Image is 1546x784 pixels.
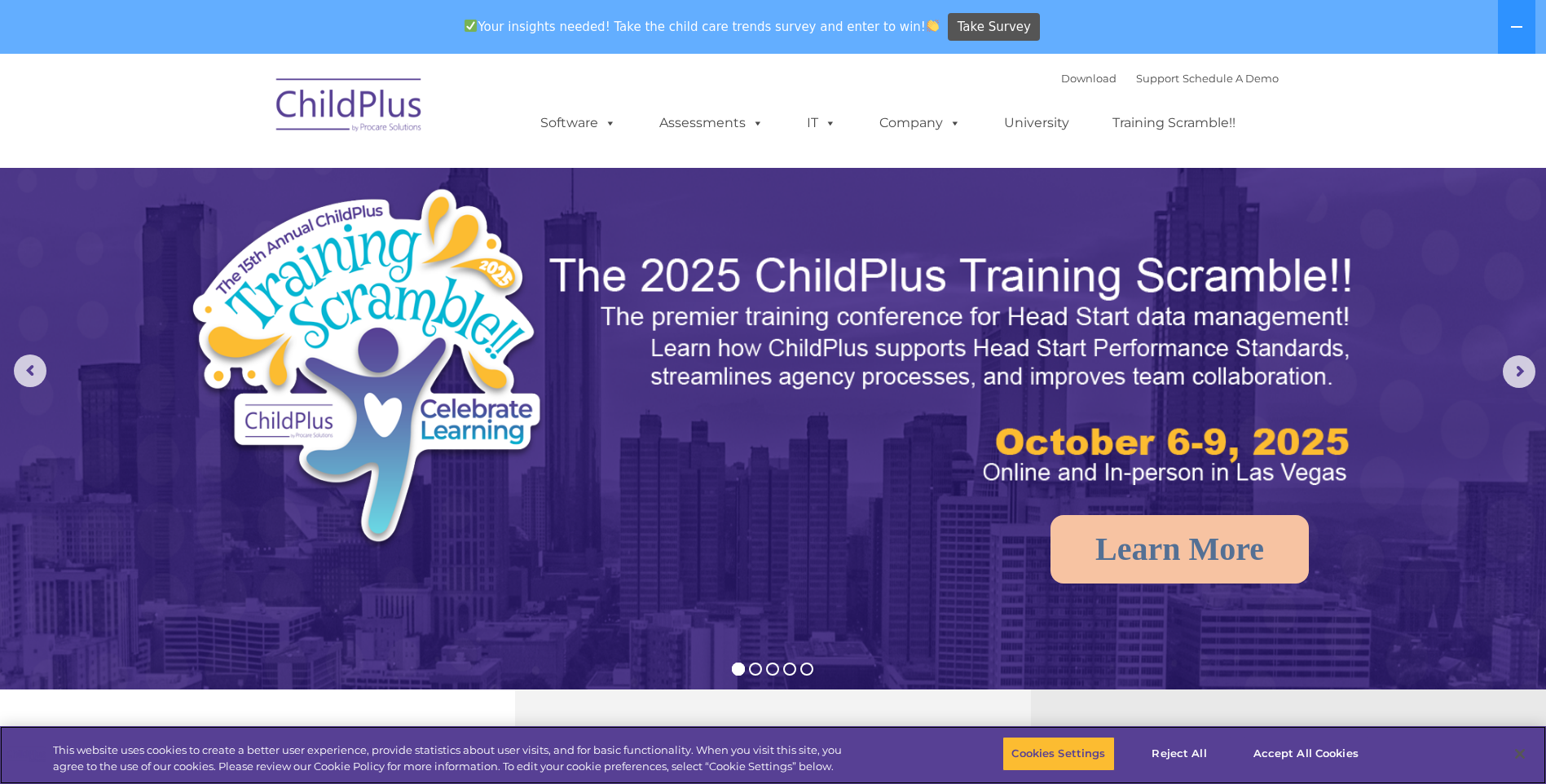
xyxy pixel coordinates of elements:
[958,13,1031,42] span: Take Survey
[1050,515,1309,584] a: Learn More
[458,11,946,42] span: Your insights needed! Take the child care trends survey and enter to win!
[863,107,977,139] a: Company
[1244,737,1368,771] button: Accept All Cookies
[1061,72,1279,85] font: |
[465,20,477,32] img: ✅
[1002,737,1114,771] button: Cookies Settings
[1129,737,1231,771] button: Reject All
[948,13,1040,42] a: Take Survey
[988,107,1086,139] a: University
[1136,72,1179,85] a: Support
[268,67,431,148] img: ChildPlus by Procare Solutions
[53,742,850,774] div: This website uses cookies to create a better user experience, provide statistics about user visit...
[643,107,780,139] a: Assessments
[1096,107,1252,139] a: Training Scramble!!
[524,107,632,139] a: Software
[791,107,852,139] a: IT
[1183,72,1279,85] a: Schedule A Demo
[1061,72,1117,85] a: Download
[227,108,276,120] span: Last name
[227,174,296,187] span: Phone number
[927,20,939,32] img: 👏
[1502,736,1538,772] button: Close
